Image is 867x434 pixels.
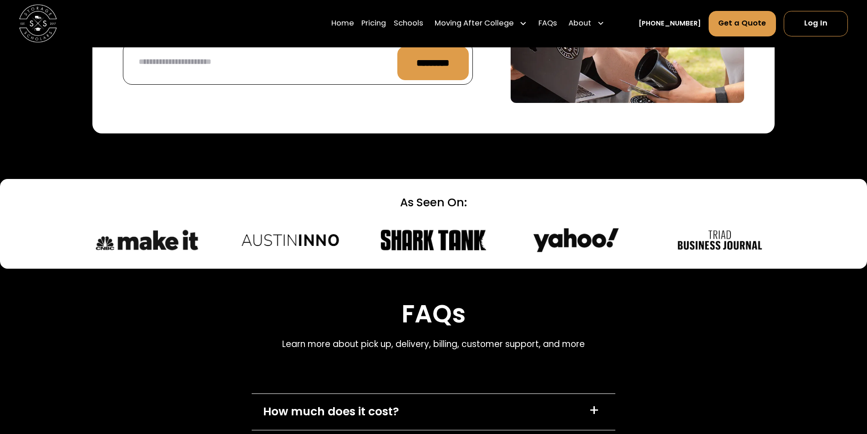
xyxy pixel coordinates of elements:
a: Log In [784,11,848,36]
div: About [568,18,591,30]
a: Schools [394,10,423,37]
h2: FAQs [282,299,585,329]
div: About [565,10,608,37]
a: Get a Quote [709,11,776,36]
div: How much does it cost? [263,403,399,420]
div: Moving After College [431,10,531,37]
a: [PHONE_NUMBER] [639,19,701,29]
a: Home [331,10,354,37]
form: Reminder Form [123,42,473,84]
img: CNBC Make It logo. [92,226,202,254]
p: Learn more about pick up, delivery, billing, customer support, and more [282,338,585,351]
a: Pricing [361,10,386,37]
a: FAQs [538,10,557,37]
div: As Seen On: [92,194,774,211]
div: + [589,403,599,418]
div: Moving After College [435,18,514,30]
img: Storage Scholars main logo [19,5,57,42]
